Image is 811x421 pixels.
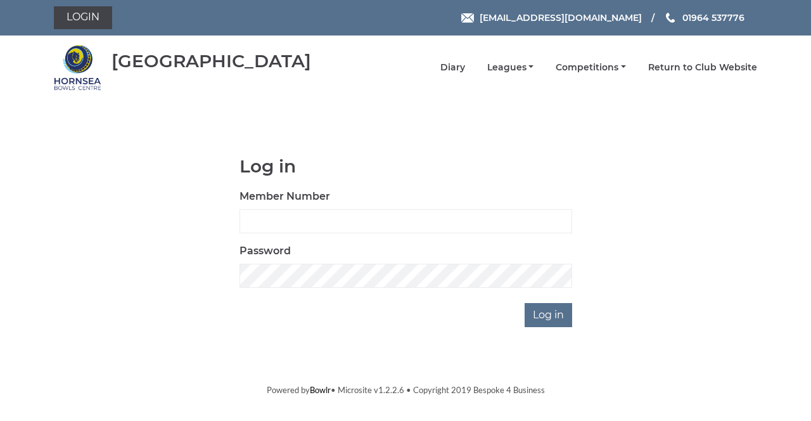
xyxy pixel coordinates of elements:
a: Return to Club Website [648,62,757,74]
img: Hornsea Bowls Centre [54,44,101,91]
a: Competitions [556,62,626,74]
a: Bowlr [310,385,331,395]
a: Leagues [487,62,534,74]
a: Login [54,6,112,29]
label: Password [239,243,291,259]
input: Log in [525,303,572,327]
a: Diary [440,62,465,74]
a: Email [EMAIL_ADDRESS][DOMAIN_NAME] [461,11,642,25]
a: Phone us 01964 537776 [664,11,744,25]
h1: Log in [239,157,572,176]
img: Phone us [666,13,675,23]
span: [EMAIL_ADDRESS][DOMAIN_NAME] [480,12,642,23]
div: [GEOGRAPHIC_DATA] [112,51,311,71]
label: Member Number [239,189,330,204]
span: 01964 537776 [682,12,744,23]
img: Email [461,13,474,23]
span: Powered by • Microsite v1.2.2.6 • Copyright 2019 Bespoke 4 Business [267,385,545,395]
